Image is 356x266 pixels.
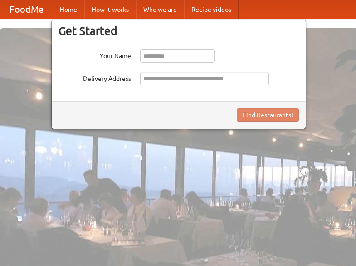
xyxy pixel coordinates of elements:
[59,49,131,60] label: Your Name
[53,0,84,19] a: Home
[0,0,53,19] a: FoodMe
[184,0,239,19] a: Recipe videos
[59,24,299,38] h3: Get Started
[136,0,184,19] a: Who we are
[84,0,136,19] a: How it works
[59,72,131,83] label: Delivery Address
[237,108,299,122] button: Find Restaurants!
